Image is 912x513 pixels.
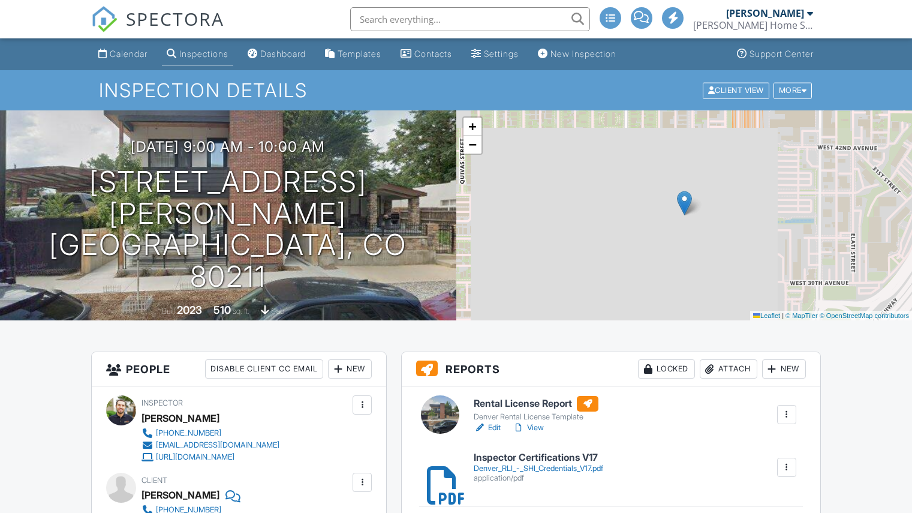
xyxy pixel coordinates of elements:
[402,352,820,386] h3: Reports
[260,49,306,59] div: Dashboard
[94,43,152,65] a: Calendar
[271,307,284,316] span: slab
[142,398,183,407] span: Inspector
[474,396,598,422] a: Rental License Report Denver Rental License Template
[468,119,476,134] span: +
[550,49,616,59] div: New Inspection
[179,49,228,59] div: Inspections
[142,427,279,439] a: [PHONE_NUMBER]
[243,43,311,65] a: Dashboard
[702,85,772,94] a: Client View
[484,49,519,59] div: Settings
[463,118,481,136] a: Zoom in
[732,43,818,65] a: Support Center
[533,43,621,65] a: New Inspection
[110,49,148,59] div: Calendar
[320,43,386,65] a: Templates
[750,49,814,59] div: Support Center
[773,82,812,98] div: More
[463,136,481,154] a: Zoom out
[162,43,233,65] a: Inspections
[753,312,780,319] a: Leaflet
[782,312,784,319] span: |
[156,428,221,438] div: [PHONE_NUMBER]
[126,6,224,31] span: SPECTORA
[638,359,695,379] div: Locked
[474,464,603,473] div: Denver_RLI_-_SHI_Credentials_V17.pdf
[205,359,323,379] div: Disable Client CC Email
[474,412,598,422] div: Denver Rental License Template
[99,80,813,101] h1: Inspection Details
[468,137,476,152] span: −
[820,312,909,319] a: © OpenStreetMap contributors
[156,440,279,450] div: [EMAIL_ADDRESS][DOMAIN_NAME]
[474,396,598,412] h6: Rental License Report
[693,19,813,31] div: Scott Home Services, LLC
[233,307,249,316] span: sq. ft.
[142,486,219,504] div: [PERSON_NAME]
[91,6,118,32] img: The Best Home Inspection Software - Spectora
[131,139,325,155] h3: [DATE] 9:00 am - 10:00 am
[474,422,501,434] a: Edit
[700,359,757,379] div: Attach
[474,452,603,463] h6: Inspector Certifications V17
[703,82,769,98] div: Client View
[142,439,279,451] a: [EMAIL_ADDRESS][DOMAIN_NAME]
[91,16,224,41] a: SPECTORA
[142,409,219,427] div: [PERSON_NAME]
[142,476,167,485] span: Client
[677,191,692,215] img: Marker
[338,49,381,59] div: Templates
[142,451,279,463] a: [URL][DOMAIN_NAME]
[350,7,590,31] input: Search everything...
[785,312,818,319] a: © MapTiler
[396,43,457,65] a: Contacts
[762,359,806,379] div: New
[513,422,544,434] a: View
[328,359,372,379] div: New
[156,452,234,462] div: [URL][DOMAIN_NAME]
[213,304,231,316] div: 510
[474,473,603,483] div: application/pdf
[414,49,452,59] div: Contacts
[474,452,603,483] a: Inspector Certifications V17 Denver_RLI_-_SHI_Credentials_V17.pdf application/pdf
[466,43,523,65] a: Settings
[162,307,175,316] span: Built
[726,7,804,19] div: [PERSON_NAME]
[92,352,386,386] h3: People
[177,304,202,316] div: 2023
[19,166,437,293] h1: [STREET_ADDRESS][PERSON_NAME] [GEOGRAPHIC_DATA], CO 80211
